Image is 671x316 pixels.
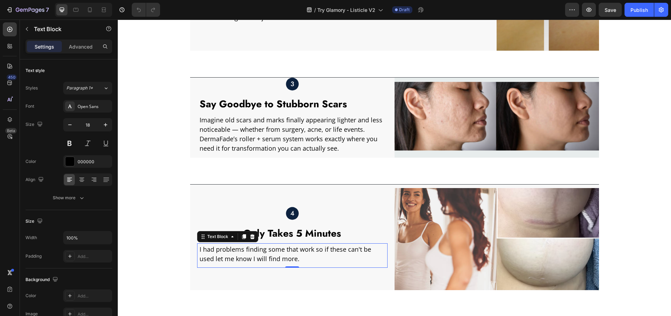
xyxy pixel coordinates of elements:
[26,103,34,109] div: Font
[26,235,37,241] div: Width
[63,82,112,94] button: Paragraph 1*
[26,85,38,91] div: Styles
[88,214,112,220] div: Text Block
[35,43,54,50] p: Settings
[78,253,110,260] div: Add...
[599,3,622,17] button: Save
[3,3,52,17] button: 7
[82,96,266,134] p: Imagine old scars and marks finally appearing lighter and less noticeable — whether from surgery,...
[26,275,59,285] div: Background
[26,253,42,259] div: Padding
[34,25,93,33] p: Text Block
[26,67,45,74] div: Text style
[605,7,616,13] span: Save
[26,217,44,226] div: Size
[69,43,93,50] p: Advanced
[132,3,160,17] div: Undo/Redo
[46,6,49,14] p: 7
[26,192,112,204] button: Show more
[82,79,267,91] p: Say Goodbye to Stubborn Scars
[26,158,36,165] div: Color
[26,120,44,129] div: Size
[314,6,316,14] span: /
[277,168,379,271] img: gempages_512942214725239919-5d17a0ae-d246-4f46-aa36-b48fd1200230.png
[168,187,181,200] img: 1744251903-numbers_4.svg
[118,20,671,316] iframe: Design area
[82,208,267,220] p: Only Takes 5 Minutes
[168,58,181,71] img: 1744251905-numbers_3.svg
[26,293,36,299] div: Color
[66,85,93,91] span: Paragraph 1*
[379,168,481,271] img: gempages_512942214725239919-caf39eca-4108-4d67-ae64-2484eddc4e0d.png
[78,103,110,110] div: Open Sans
[317,6,375,14] span: Try Glamory - Listicle V2
[7,74,17,80] div: 450
[78,159,110,165] div: 000000
[53,194,85,201] div: Show more
[630,6,648,14] div: Publish
[82,225,266,244] p: I had problems finding some that work so if these can't be used let me know I will find more.
[64,231,112,244] input: Auto
[26,175,45,185] div: Align
[78,293,110,299] div: Add...
[399,7,410,13] span: Draft
[5,128,17,134] div: Beta
[625,3,654,17] button: Publish
[277,58,481,138] img: gempages_512942214725239919-e682f896-173f-446c-a41b-ee6d9cfe2c6f.png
